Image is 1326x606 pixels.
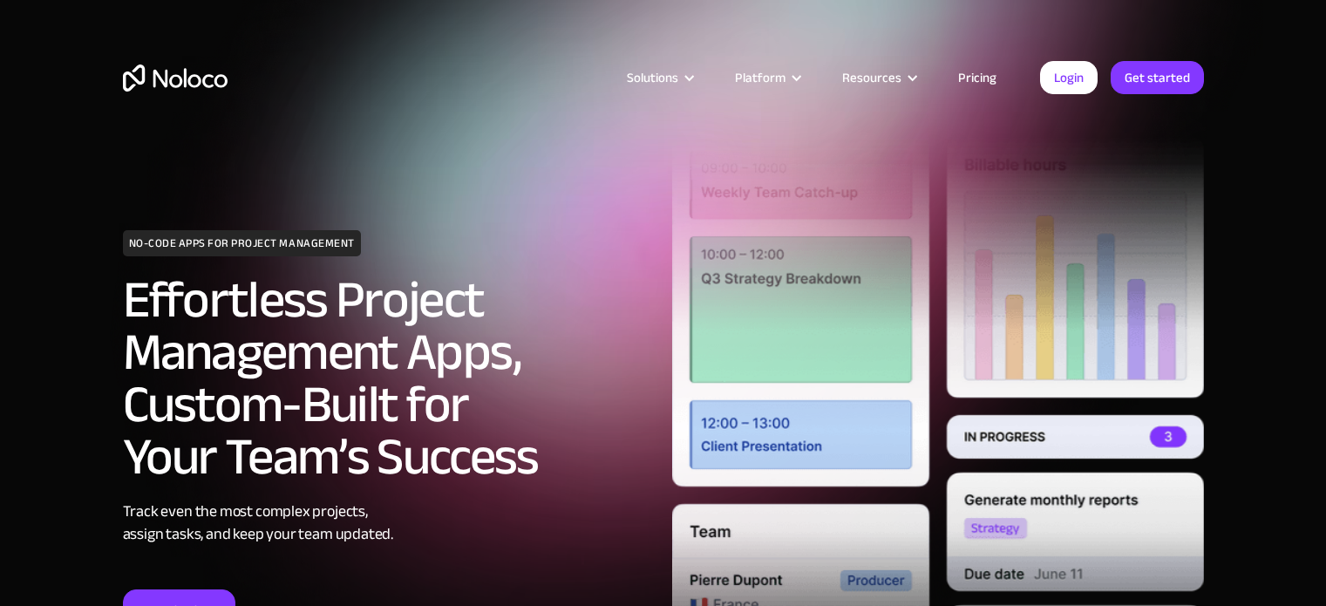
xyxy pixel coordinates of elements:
div: Platform [713,66,820,89]
h1: NO-CODE APPS FOR PROJECT MANAGEMENT [123,230,361,256]
div: Resources [820,66,936,89]
div: Solutions [605,66,713,89]
div: Track even the most complex projects, assign tasks, and keep your team updated. [123,500,655,546]
div: Solutions [627,66,678,89]
div: Resources [842,66,901,89]
div: Platform [735,66,785,89]
a: home [123,65,228,92]
a: Get started [1111,61,1204,94]
a: Pricing [936,66,1018,89]
a: Login [1040,61,1098,94]
h2: Effortless Project Management Apps, Custom-Built for Your Team’s Success [123,274,655,483]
